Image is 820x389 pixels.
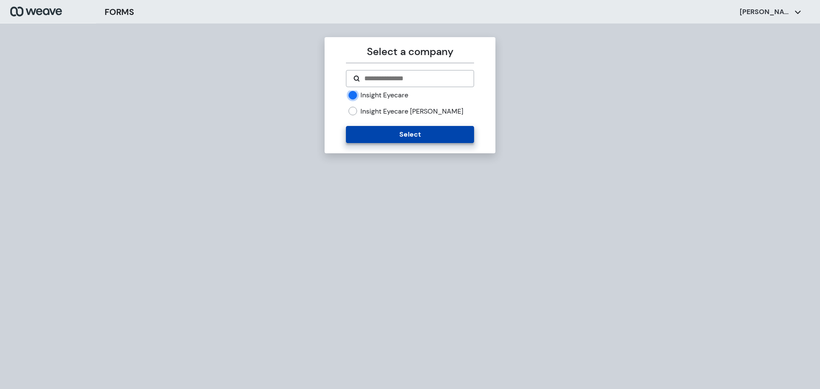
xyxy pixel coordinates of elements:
label: Insight Eyecare [PERSON_NAME] [360,107,463,116]
label: Insight Eyecare [360,91,408,100]
h3: FORMS [105,6,134,18]
input: Search [363,73,466,84]
p: Select a company [346,44,474,59]
p: [PERSON_NAME] [740,7,791,17]
button: Select [346,126,474,143]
